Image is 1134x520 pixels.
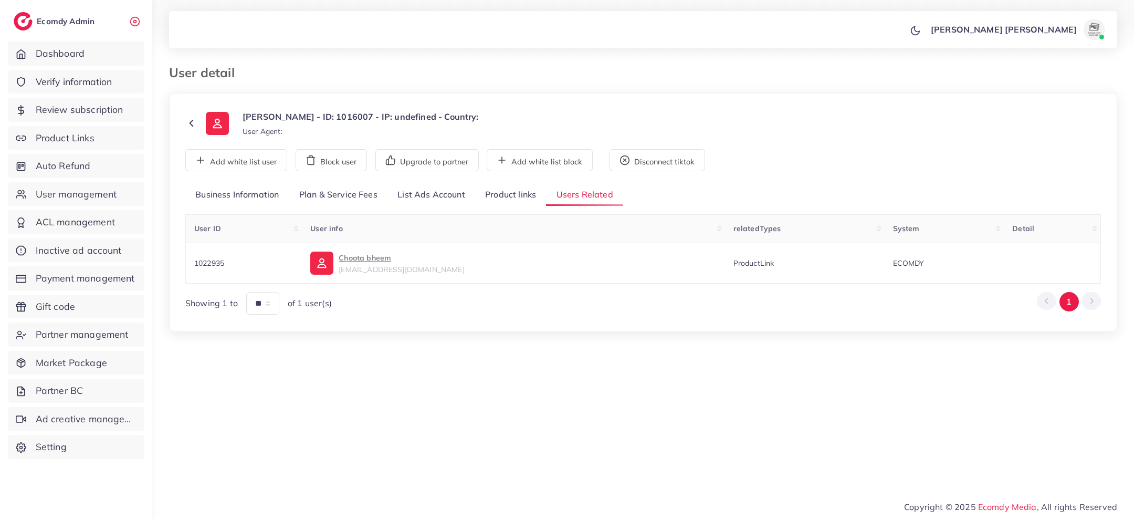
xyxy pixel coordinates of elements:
a: Partner BC [8,379,144,403]
a: Partner management [8,323,144,347]
h2: Ecomdy Admin [37,16,97,26]
a: Inactive ad account [8,238,144,263]
a: Gift code [8,295,144,319]
span: Product Links [36,131,94,145]
span: ACL management [36,215,115,229]
a: Product Links [8,126,144,150]
span: Partner BC [36,384,83,398]
span: Inactive ad account [36,244,122,257]
p: [PERSON_NAME] [PERSON_NAME] [931,23,1077,36]
a: Auto Refund [8,154,144,178]
span: Partner management [36,328,129,341]
a: Market Package [8,351,144,375]
span: Ad creative management [36,412,136,426]
span: User management [36,188,117,201]
a: ACL management [8,210,144,234]
span: Gift code [36,300,75,314]
span: Setting [36,440,67,454]
a: Payment management [8,266,144,290]
a: Dashboard [8,41,144,66]
span: Verify information [36,75,112,89]
img: logo [14,12,33,30]
a: Ad creative management [8,407,144,431]
span: Review subscription [36,103,123,117]
a: logoEcomdy Admin [14,12,97,30]
a: User management [8,182,144,206]
a: [PERSON_NAME] [PERSON_NAME]avatar [925,19,1109,40]
a: Review subscription [8,98,144,122]
ul: Pagination [1037,292,1101,311]
span: Dashboard [36,47,85,60]
button: Go to page 1 [1059,292,1079,311]
a: Setting [8,435,144,459]
span: Market Package [36,356,107,370]
img: avatar [1084,19,1105,40]
span: Payment management [36,272,135,285]
span: Auto Refund [36,159,91,173]
a: Verify information [8,70,144,94]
